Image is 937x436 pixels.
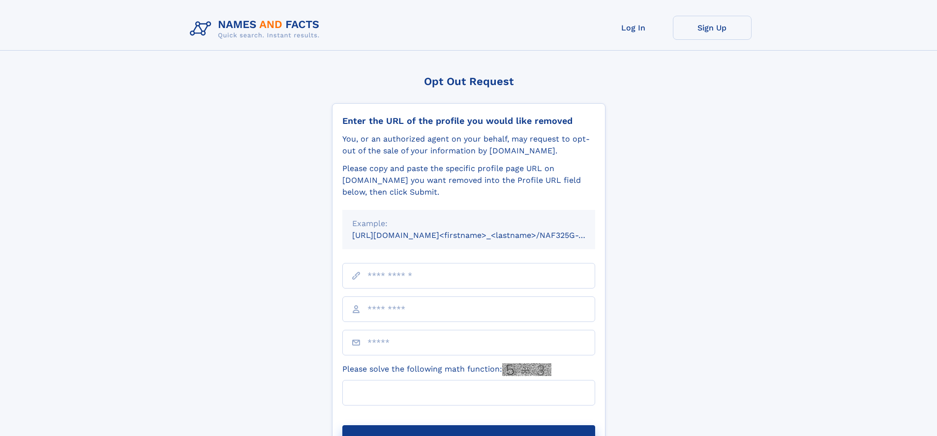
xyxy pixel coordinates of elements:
[352,218,585,230] div: Example:
[594,16,673,40] a: Log In
[342,363,551,376] label: Please solve the following math function:
[352,231,614,240] small: [URL][DOMAIN_NAME]<firstname>_<lastname>/NAF325G-xxxxxxxx
[342,116,595,126] div: Enter the URL of the profile you would like removed
[673,16,752,40] a: Sign Up
[342,163,595,198] div: Please copy and paste the specific profile page URL on [DOMAIN_NAME] you want removed into the Pr...
[342,133,595,157] div: You, or an authorized agent on your behalf, may request to opt-out of the sale of your informatio...
[332,75,605,87] div: Opt Out Request
[186,16,328,42] img: Logo Names and Facts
